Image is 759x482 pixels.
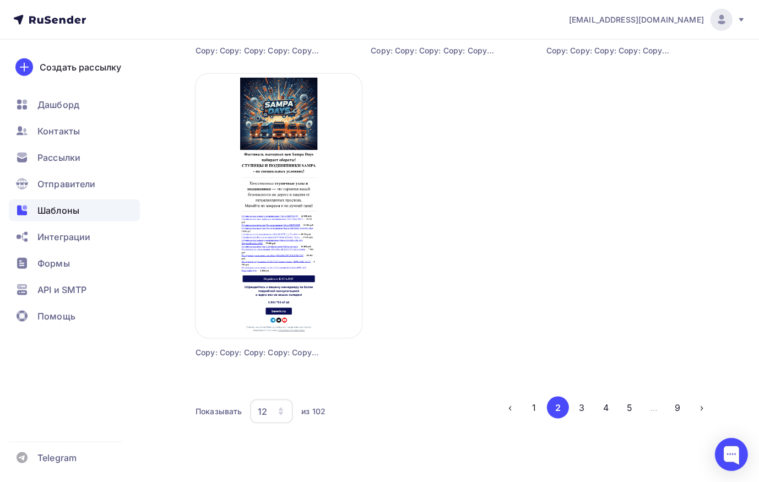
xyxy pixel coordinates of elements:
[258,405,267,418] div: 12
[37,151,80,164] span: Рассылки
[619,397,641,419] button: Go to page 5
[250,399,294,424] button: 12
[37,204,79,217] span: Шаблоны
[595,397,617,419] button: Go to page 4
[37,283,86,296] span: API и SMTP
[37,177,96,191] span: Отправители
[547,397,569,419] button: Go to page 2
[9,173,140,195] a: Отправители
[9,252,140,274] a: Формы
[499,397,521,419] button: Go to previous page
[569,9,746,31] a: [EMAIL_ADDRESS][DOMAIN_NAME]
[667,397,689,419] button: Go to page 9
[37,451,77,464] span: Telegram
[9,94,140,116] a: Дашборд
[691,397,713,419] button: Go to next page
[37,310,75,323] span: Помощь
[523,397,545,419] button: Go to page 1
[196,406,242,417] div: Показывать
[9,147,140,169] a: Рассылки
[37,98,79,111] span: Дашборд
[196,45,321,56] div: Copy: Copy: Copy: Copy: Copy: Copy: Copy: Copy: Copy: Copy: Copy: Copy: Copy: Copy: Copy: Copy: C...
[37,124,80,138] span: Контакты
[371,45,496,56] div: Copy: Copy: Copy: Copy: Copy: Copy: Copy: Copy: Copy: Copy: Copy: Copy: Copy: Copy: Copy: Copy: C...
[571,397,593,419] button: Go to page 3
[37,230,90,243] span: Интеграции
[569,14,704,25] span: [EMAIL_ADDRESS][DOMAIN_NAME]
[9,199,140,221] a: Шаблоны
[196,347,321,358] div: Copy: Copy: Copy: Copy: Copy: Copy: Copy: Copy: Copy: Copy: Copy: Copy: Copy: Copy: Copy: Copy: C...
[546,45,671,56] div: Copy: Copy: Copy: Copy: Copy: Copy: Copy: Copy: Copy: Copy: Copy: Copy: Copy: Copy: Copy: Copy: C...
[9,120,140,142] a: Контакты
[499,397,713,419] ul: Pagination
[301,406,326,417] div: из 102
[37,257,70,270] span: Формы
[40,61,121,74] div: Создать рассылку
